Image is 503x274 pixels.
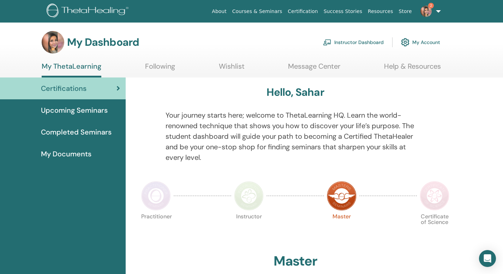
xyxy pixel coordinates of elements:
[401,36,409,48] img: cog.svg
[41,105,108,116] span: Upcoming Seminars
[141,214,171,243] p: Practitioner
[420,214,449,243] p: Certificate of Science
[323,39,331,45] img: chalkboard-teacher.svg
[323,35,384,50] a: Instructor Dashboard
[234,214,264,243] p: Instructor
[267,86,324,99] h3: Hello, Sahar
[141,181,171,211] img: Practitioner
[327,214,357,243] p: Master
[285,5,321,18] a: Certification
[274,253,317,269] h2: Master
[209,5,229,18] a: About
[41,127,112,137] span: Completed Seminars
[67,36,139,49] h3: My Dashboard
[42,31,64,54] img: default.jpg
[365,5,396,18] a: Resources
[384,62,441,76] a: Help & Resources
[420,6,432,17] img: default.jpg
[321,5,365,18] a: Success Stories
[420,181,449,211] img: Certificate of Science
[166,110,425,163] p: Your journey starts here; welcome to ThetaLearning HQ. Learn the world-renowned technique that sh...
[288,62,340,76] a: Message Center
[42,62,101,77] a: My ThetaLearning
[47,4,131,19] img: logo.png
[234,181,264,211] img: Instructor
[396,5,415,18] a: Store
[401,35,440,50] a: My Account
[479,250,496,267] div: Open Intercom Messenger
[145,62,175,76] a: Following
[41,149,91,159] span: My Documents
[41,83,86,94] span: Certifications
[428,3,434,8] span: 2
[219,62,245,76] a: Wishlist
[229,5,285,18] a: Courses & Seminars
[327,181,357,211] img: Master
